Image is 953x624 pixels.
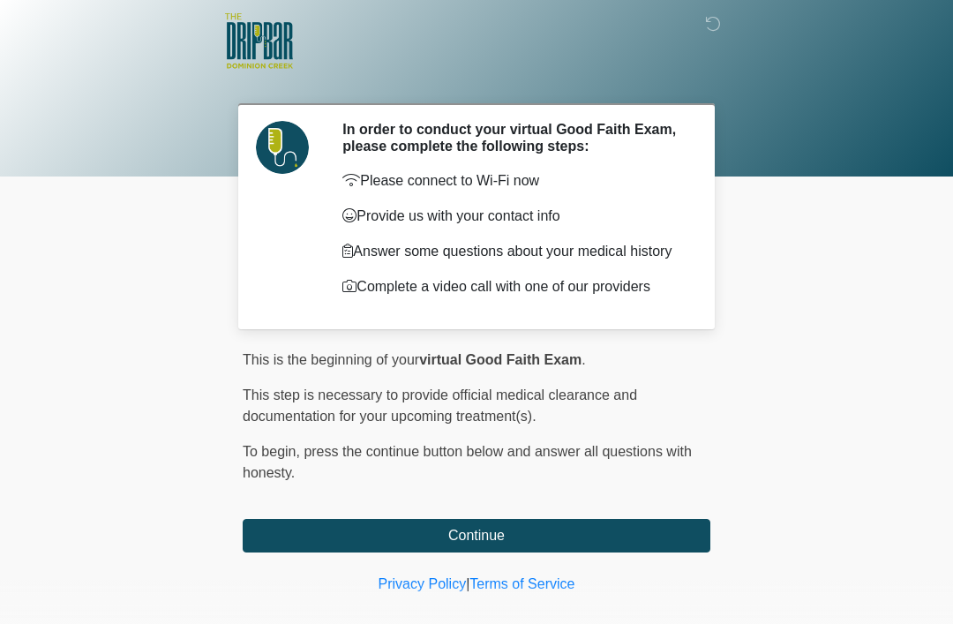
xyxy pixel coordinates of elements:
a: Terms of Service [469,576,574,591]
a: Privacy Policy [379,576,467,591]
span: press the continue button below and answer all questions with honesty. [243,444,692,480]
span: This step is necessary to provide official medical clearance and documentation for your upcoming ... [243,387,637,424]
span: This is the beginning of your [243,352,419,367]
p: Complete a video call with one of our providers [342,276,684,297]
p: Answer some questions about your medical history [342,241,684,262]
a: | [466,576,469,591]
strong: virtual Good Faith Exam [419,352,582,367]
span: To begin, [243,444,304,459]
p: Please connect to Wi-Fi now [342,170,684,192]
span: . [582,352,585,367]
button: Continue [243,519,710,553]
p: Provide us with your contact info [342,206,684,227]
img: The DRIPBaR - San Antonio Dominion Creek Logo [225,13,293,71]
h2: In order to conduct your virtual Good Faith Exam, please complete the following steps: [342,121,684,154]
img: Agent Avatar [256,121,309,174]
